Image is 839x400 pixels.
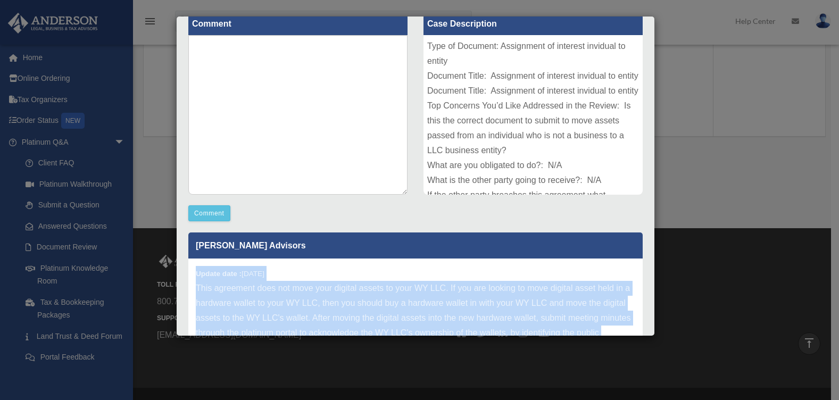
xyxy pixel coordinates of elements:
[188,232,643,259] p: [PERSON_NAME] Advisors
[188,13,408,35] label: Comment
[423,35,643,195] div: Type of Document: Assignment of interest invidual to entity Document Title: Assignment of interes...
[196,270,242,278] b: Update date :
[196,270,264,278] small: [DATE]
[188,205,230,221] button: Comment
[196,281,635,370] p: This agreement does not move your digital assets to your WY LLC. If you are looking to move digit...
[423,13,643,35] label: Case Description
